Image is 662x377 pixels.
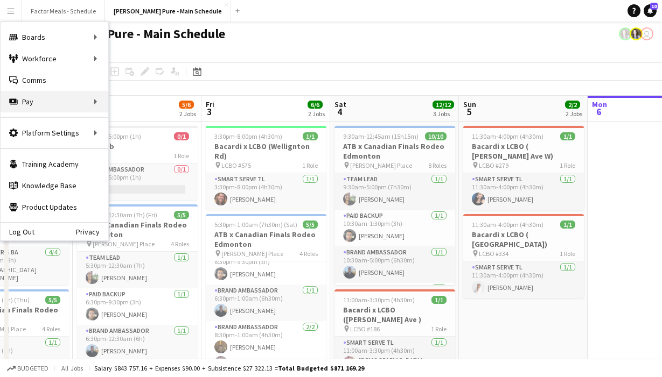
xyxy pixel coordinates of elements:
[428,161,447,169] span: 8 Roles
[479,250,508,258] span: LCBO #334
[221,250,283,258] span: [PERSON_NAME] Place
[206,141,326,161] h3: Bacardi x LCBO (Wellignton Rd)
[299,250,318,258] span: 4 Roles
[463,214,584,298] app-job-card: 11:30am-4:00pm (4h30m)1/1Bacardi x LCBO ( [GEOGRAPHIC_DATA]) LCBO #3341 RoleSmart Serve TL1/111:3...
[303,132,318,140] span: 1/1
[335,283,455,335] app-card-role: Brand Ambassador2/2
[77,163,198,200] app-card-role: Sales Ambassador0/14:00pm-5:00pm (1h)
[590,105,607,118] span: 6
[214,220,297,229] span: 5:30pm-1:00am (7h30m) (Sat)
[463,126,584,210] app-job-card: 11:30am-4:00pm (4h30m)1/1Bacardi x LCBO ( [PERSON_NAME] Ave W) LCBO #2791 RoleSmart Serve TL1/111...
[1,153,108,175] a: Training Academy
[463,173,584,210] app-card-role: Smart Serve TL1/111:30am-4:00pm (4h30m)[PERSON_NAME]
[171,240,189,248] span: 4 Roles
[77,325,198,361] app-card-role: Brand Ambassador1/16:30pm-12:30am (6h)[PERSON_NAME]
[1,227,34,236] a: Log Out
[206,321,326,373] app-card-role: Brand Ambassador2/28:30pm-1:00am (4h30m)[PERSON_NAME][PERSON_NAME]
[425,132,447,140] span: 10/10
[472,220,543,229] span: 11:30am-4:00pm (4h30m)
[278,364,364,372] span: Total Budgeted $871 169.29
[59,364,85,372] span: All jobs
[77,141,198,151] h3: New job
[343,132,425,140] span: 9:30am-12:45am (15h15m) (Sun)
[93,240,155,248] span: [PERSON_NAME] Place
[206,248,326,284] app-card-role: Paid Backup1/16:30pm-9:30pm (3h)[PERSON_NAME]
[560,220,575,229] span: 1/1
[1,91,108,112] div: Pay
[302,161,318,169] span: 1 Role
[45,296,60,304] span: 5/5
[560,132,575,140] span: 1/1
[308,110,325,118] div: 2 Jobs
[308,101,323,109] span: 6/6
[565,101,580,109] span: 2/2
[303,220,318,229] span: 5/5
[76,227,108,236] a: Privacy
[206,214,326,373] div: 5:30pm-1:00am (7h30m) (Sat)5/5ATB x Canadian Finals Rodeo Edmonton [PERSON_NAME] Place4 RolesTeam...
[214,132,282,140] span: 3:30pm-8:00pm (4h30m)
[179,101,194,109] span: 5/6
[77,252,198,288] app-card-role: Team Lead1/15:30pm-12:30am (7h)[PERSON_NAME]
[640,27,653,40] app-user-avatar: Tifany Scifo
[463,99,476,109] span: Sun
[173,152,189,160] span: 1 Role
[77,288,198,325] app-card-role: Paid Backup1/16:30pm-9:30pm (3h)[PERSON_NAME]
[94,364,364,372] div: Salary $843 757.16 + Expenses $90.00 + Subsistence $27 322.13 =
[9,26,225,42] h1: [PERSON_NAME] Pure - Main Schedule
[1,48,108,69] div: Workforce
[433,110,454,118] div: 3 Jobs
[560,161,575,169] span: 1 Role
[77,220,198,239] h3: ATB x Canadian Finals Rodeo Edmonton
[77,126,198,200] app-job-card: 4:00pm-5:00pm (1h)0/1New job1 RoleSales Ambassador0/14:00pm-5:00pm (1h)
[431,296,447,304] span: 1/1
[174,132,189,140] span: 0/1
[206,284,326,321] app-card-role: Brand Ambassador1/16:30pm-1:00am (6h30m)[PERSON_NAME]
[1,122,108,144] div: Platform Settings
[463,141,584,161] h3: Bacardi x LCBO ( [PERSON_NAME] Ave W)
[1,26,108,48] div: Boards
[619,27,632,40] app-user-avatar: Ashleigh Rains
[463,230,584,249] h3: Bacardi x LCBO ( [GEOGRAPHIC_DATA])
[343,296,415,304] span: 11:00am-3:30pm (4h30m)
[206,173,326,210] app-card-role: Smart Serve TL1/13:30pm-8:00pm (4h30m)[PERSON_NAME]
[333,105,346,118] span: 4
[204,105,214,118] span: 3
[5,362,50,374] button: Budgeted
[335,141,455,161] h3: ATB x Canadian Finals Rodeo Edmonton
[1,196,108,218] a: Product Updates
[1,69,108,91] a: Comms
[206,99,214,109] span: Fri
[42,325,60,333] span: 4 Roles
[431,325,447,333] span: 1 Role
[350,325,380,333] span: LCBO #186
[335,246,455,283] app-card-role: Brand Ambassador1/110:30am-5:00pm (6h30m)[PERSON_NAME]
[86,211,157,219] span: 5:30pm-12:30am (7h) (Fri)
[179,110,196,118] div: 2 Jobs
[566,110,582,118] div: 2 Jobs
[335,99,346,109] span: Sat
[22,1,105,22] button: Factor Meals - Schedule
[472,132,543,140] span: 11:30am-4:00pm (4h30m)
[335,126,455,285] app-job-card: 9:30am-12:45am (15h15m) (Sun)10/10ATB x Canadian Finals Rodeo Edmonton [PERSON_NAME] Place8 Roles...
[335,210,455,246] app-card-role: Paid Backup1/110:30am-1:30pm (3h)[PERSON_NAME]
[206,126,326,210] app-job-card: 3:30pm-8:00pm (4h30m)1/1Bacardi x LCBO (Wellignton Rd) LCBO #5751 RoleSmart Serve TL1/13:30pm-8:0...
[335,305,455,324] h3: Bacardi x LCBO ([PERSON_NAME] Ave )
[335,289,455,376] app-job-card: 11:00am-3:30pm (4h30m)1/1Bacardi x LCBO ([PERSON_NAME] Ave ) LCBO #1861 RoleSmart Serve TL1/111:0...
[105,1,231,22] button: [PERSON_NAME] Pure - Main Schedule
[462,105,476,118] span: 5
[479,161,508,169] span: LCBO #279
[86,132,141,140] span: 4:00pm-5:00pm (1h)
[1,175,108,196] a: Knowledge Base
[221,161,251,169] span: LCBO #575
[77,204,198,364] app-job-card: 5:30pm-12:30am (7h) (Fri)5/5ATB x Canadian Finals Rodeo Edmonton [PERSON_NAME] Place4 RolesTeam L...
[560,250,575,258] span: 1 Role
[174,211,189,219] span: 5/5
[433,101,454,109] span: 12/12
[650,3,658,10] span: 10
